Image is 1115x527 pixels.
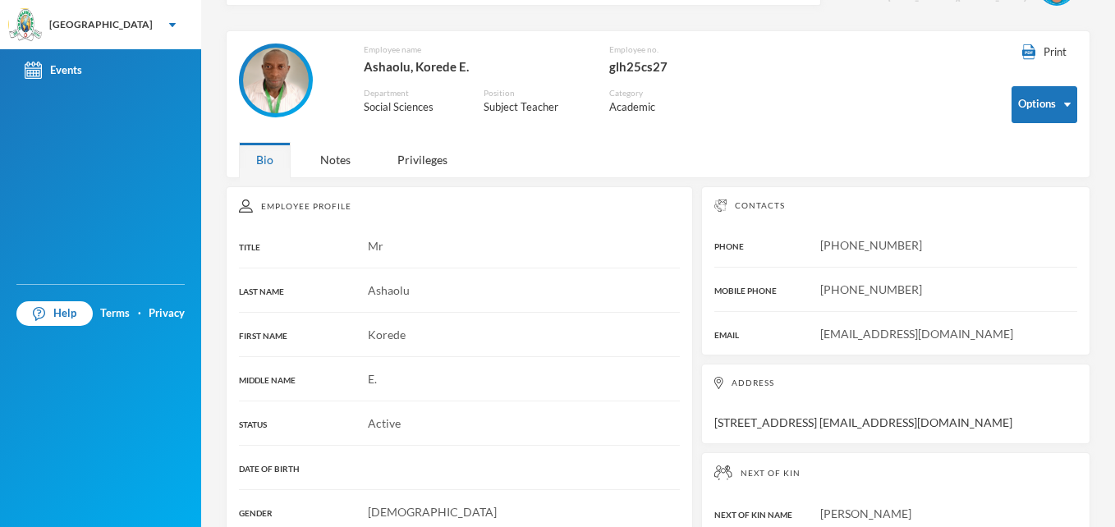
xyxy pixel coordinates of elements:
span: Active [368,416,401,430]
div: Position [484,87,585,99]
div: Ashaolu, Korede E. [364,56,585,77]
span: [DEMOGRAPHIC_DATA] [368,505,497,519]
div: [STREET_ADDRESS] [EMAIL_ADDRESS][DOMAIN_NAME] [701,364,1090,444]
img: EMPLOYEE [243,48,309,113]
div: · [138,305,141,322]
span: [EMAIL_ADDRESS][DOMAIN_NAME] [820,327,1013,341]
div: Employee name [364,44,585,56]
div: Privileges [380,142,465,177]
div: Next of Kin [714,465,1077,480]
div: Subject Teacher [484,99,585,116]
div: Academic [609,99,681,116]
span: Korede [368,328,406,341]
span: Ashaolu [368,283,410,297]
div: Events [25,62,82,79]
div: Bio [239,142,291,177]
span: [PHONE_NUMBER] [820,282,922,296]
span: DATE OF BIRTH [239,464,300,474]
span: E. [368,372,377,386]
div: Contacts [714,199,1077,212]
img: logo [9,9,42,42]
div: glh25cs27 [609,56,732,77]
div: [GEOGRAPHIC_DATA] [49,17,153,32]
div: Social Sciences [364,99,460,116]
a: Terms [100,305,130,322]
span: [PHONE_NUMBER] [820,238,922,252]
button: Print [1012,44,1077,62]
button: Options [1012,86,1077,123]
a: Help [16,301,93,326]
div: Employee Profile [239,199,680,213]
span: [PERSON_NAME] [820,506,911,520]
span: Mr [368,239,383,253]
a: Privacy [149,305,185,322]
div: Notes [303,142,368,177]
div: Department [364,87,460,99]
div: Category [609,87,681,99]
div: Address [714,377,1077,389]
div: Employee no. [609,44,732,56]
